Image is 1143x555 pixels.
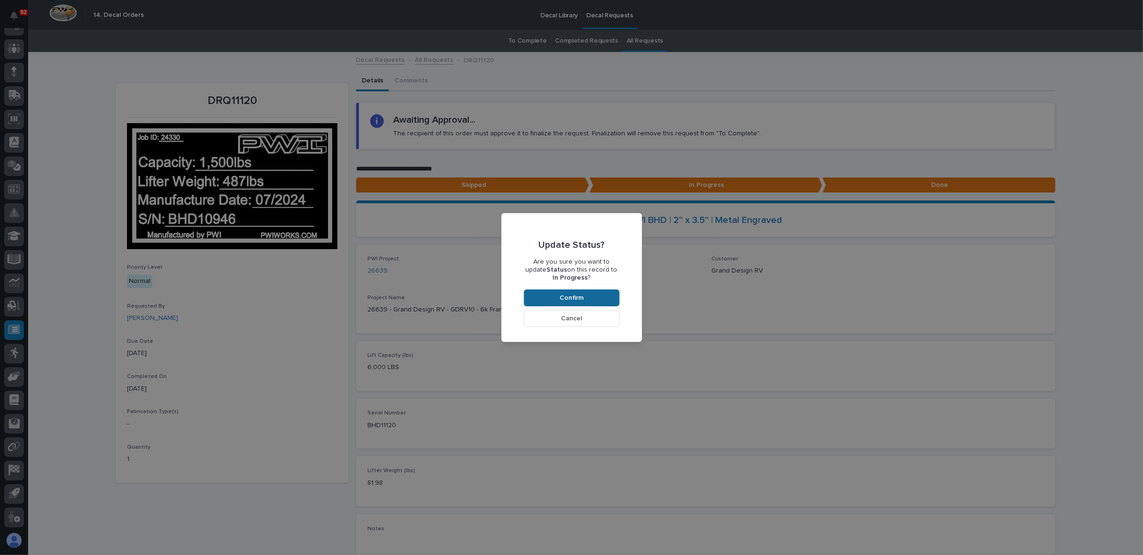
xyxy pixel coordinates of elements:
b: Status [547,266,568,273]
b: In Progress [553,274,588,281]
span: Confirm [560,294,583,302]
p: Are you sure you want to update on this record to ? [524,258,620,281]
button: Cancel [524,310,620,327]
span: Cancel [561,314,582,323]
p: Update Status? [538,239,605,251]
button: Confirm [524,289,620,306]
